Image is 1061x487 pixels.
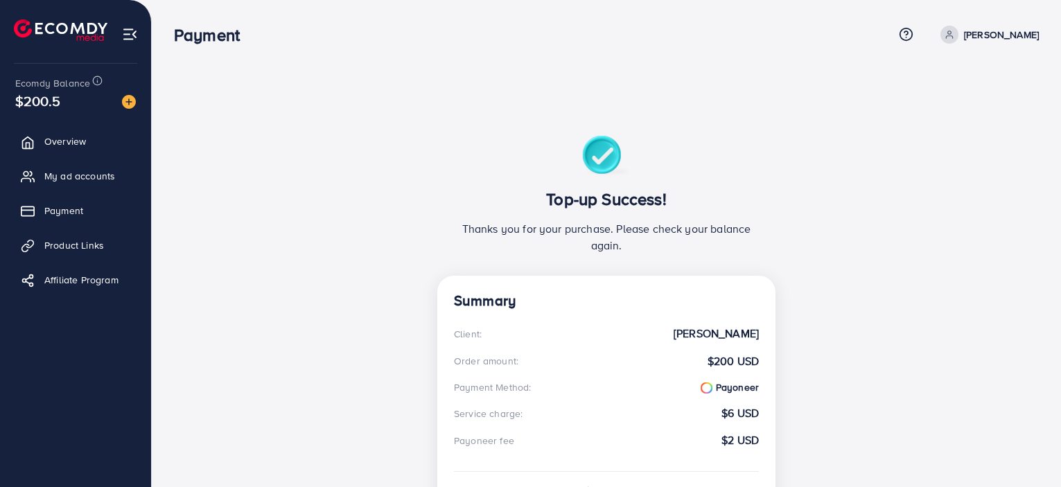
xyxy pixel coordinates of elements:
div: Service charge: [454,407,523,420]
span: My ad accounts [44,169,115,183]
strong: $2 USD [721,432,759,448]
span: Ecomdy Balance [15,76,90,90]
img: logo [14,19,107,41]
strong: Payoneer [701,380,759,394]
strong: $6 USD [721,405,759,421]
div: Client: [454,327,482,341]
a: Affiliate Program [10,266,141,294]
img: payoneer [701,382,712,393]
p: [PERSON_NAME] [964,26,1039,43]
span: $200.5 [15,91,60,111]
a: My ad accounts [10,162,141,190]
div: Payoneer fee [454,434,514,448]
a: Overview [10,127,141,155]
img: image [122,95,136,109]
h4: Summary [454,292,759,310]
h3: Payment [174,25,251,45]
span: Overview [44,134,86,148]
h3: Top-up Success! [454,189,759,209]
div: Order amount: [454,354,518,368]
a: [PERSON_NAME] [935,26,1039,44]
img: success [582,136,631,178]
span: Payment [44,204,83,218]
a: Payment [10,197,141,224]
p: Thanks you for your purchase. Please check your balance again. [454,220,759,254]
strong: $200 USD [708,353,759,369]
div: Payment Method: [454,380,531,394]
a: Product Links [10,231,141,259]
span: Product Links [44,238,104,252]
img: menu [122,26,138,42]
strong: [PERSON_NAME] [674,326,759,342]
iframe: Chat [1002,425,1051,477]
span: Affiliate Program [44,273,119,287]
